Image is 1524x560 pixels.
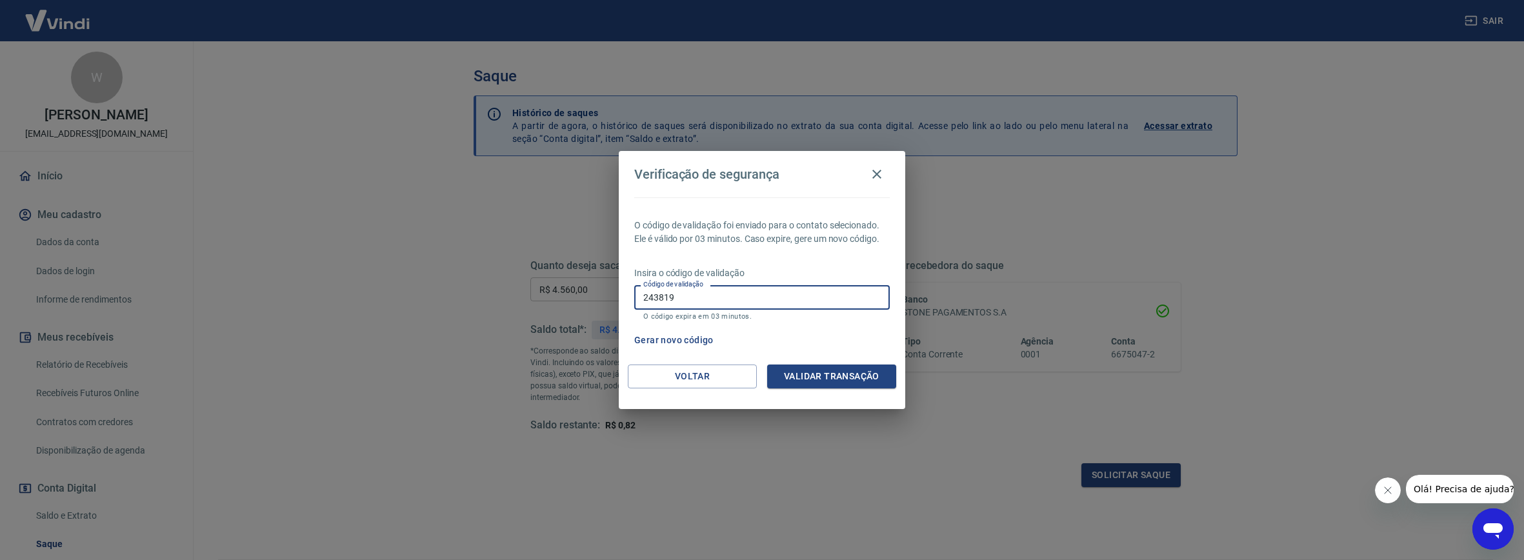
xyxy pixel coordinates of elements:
h4: Verificação de segurança [634,166,779,182]
p: Insira o código de validação [634,266,890,280]
button: Voltar [628,365,757,388]
label: Código de validação [643,279,703,289]
button: Gerar novo código [629,328,719,352]
button: Validar transação [767,365,896,388]
p: O código de validação foi enviado para o contato selecionado. Ele é válido por 03 minutos. Caso e... [634,219,890,246]
span: Olá! Precisa de ajuda? [8,9,108,19]
iframe: Botão para abrir a janela de mensagens [1472,508,1514,550]
p: O código expira em 03 minutos. [643,312,881,321]
iframe: Fechar mensagem [1375,477,1401,503]
iframe: Mensagem da empresa [1406,475,1514,503]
